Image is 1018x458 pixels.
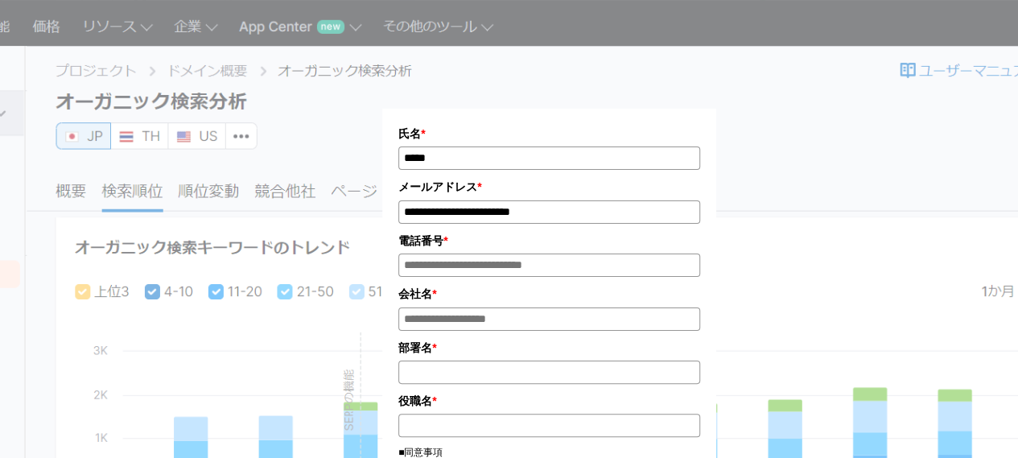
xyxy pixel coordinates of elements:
[398,339,700,357] label: 部署名
[398,392,700,410] label: 役職名
[398,125,700,142] label: 氏名
[398,232,700,250] label: 電話番号
[398,285,700,303] label: 会社名
[398,178,700,196] label: メールアドレス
